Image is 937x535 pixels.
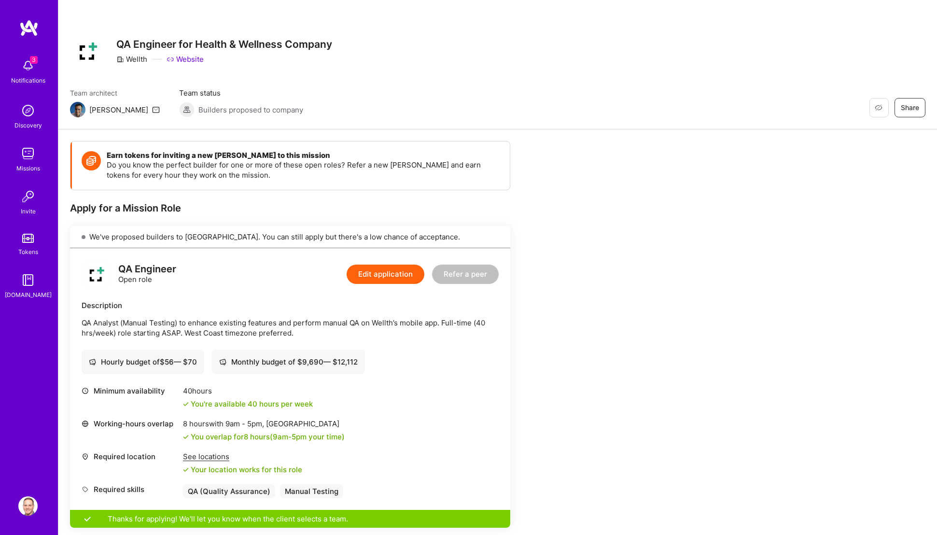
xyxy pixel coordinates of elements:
p: Do you know the perfect builder for one or more of these open roles? Refer a new [PERSON_NAME] an... [107,160,500,180]
img: Invite [18,187,38,206]
img: logo [82,260,111,289]
button: Edit application [347,265,424,284]
img: guide book [18,270,38,290]
div: Notifications [11,75,45,85]
span: Share [901,103,919,113]
span: Builders proposed to company [198,105,303,115]
div: Your location works for this role [183,465,302,475]
i: icon Location [82,453,89,460]
div: 8 hours with [GEOGRAPHIC_DATA] [183,419,345,429]
i: icon EyeClosed [875,104,882,112]
img: User Avatar [18,496,38,516]
span: 3 [30,56,38,64]
span: 9am - 5pm , [224,419,266,428]
i: icon Check [183,467,189,473]
div: Monthly budget of $ 9,690 — $ 12,112 [219,357,358,367]
div: Invite [21,206,36,216]
a: Website [167,54,204,64]
img: logo [19,19,39,37]
i: icon Check [183,401,189,407]
div: Apply for a Mission Role [70,202,510,214]
i: icon World [82,420,89,427]
div: 40 hours [183,386,313,396]
button: Share [895,98,925,117]
i: icon Clock [82,387,89,394]
div: Manual Testing [280,484,343,498]
div: See locations [183,451,302,462]
div: Missions [16,163,40,173]
img: discovery [18,101,38,120]
i: icon Check [183,434,189,440]
h3: QA Engineer for Health & Wellness Company [116,38,332,50]
i: icon Tag [82,486,89,493]
div: Working-hours overlap [82,419,178,429]
div: We've proposed builders to [GEOGRAPHIC_DATA]. You can still apply but there's a low chance of acc... [70,226,510,248]
span: 9am - 5pm [273,432,307,441]
div: Thanks for applying! We'll let you know when the client selects a team. [70,510,510,528]
button: Refer a peer [432,265,499,284]
img: bell [18,56,38,75]
div: You overlap for 8 hours ( your time) [191,432,345,442]
img: Token icon [82,151,101,170]
img: tokens [22,234,34,243]
div: Required skills [82,484,178,494]
a: User Avatar [16,496,40,516]
div: Hourly budget of $ 56 — $ 70 [89,357,197,367]
div: Wellth [116,54,147,64]
div: QA Engineer [118,264,176,274]
span: Team architect [70,88,160,98]
p: QA Analyst (Manual Testing) to enhance existing features and perform manual QA on Wellth’s mobile... [82,318,499,338]
div: Tokens [18,247,38,257]
img: Builders proposed to company [179,102,195,117]
img: teamwork [18,144,38,163]
div: [PERSON_NAME] [89,105,148,115]
div: QA (Quality Assurance) [183,484,275,498]
span: Team status [179,88,303,98]
div: You're available 40 hours per week [183,399,313,409]
img: Company Logo [70,34,105,69]
i: icon Mail [152,106,160,113]
h4: Earn tokens for inviting a new [PERSON_NAME] to this mission [107,151,500,160]
div: Discovery [14,120,42,130]
div: Required location [82,451,178,462]
div: Open role [118,264,176,284]
img: Team Architect [70,102,85,117]
div: [DOMAIN_NAME] [5,290,52,300]
i: icon CompanyGray [116,56,124,63]
i: icon Cash [219,358,226,366]
div: Minimum availability [82,386,178,396]
div: Description [82,300,499,310]
i: icon Cash [89,358,96,366]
